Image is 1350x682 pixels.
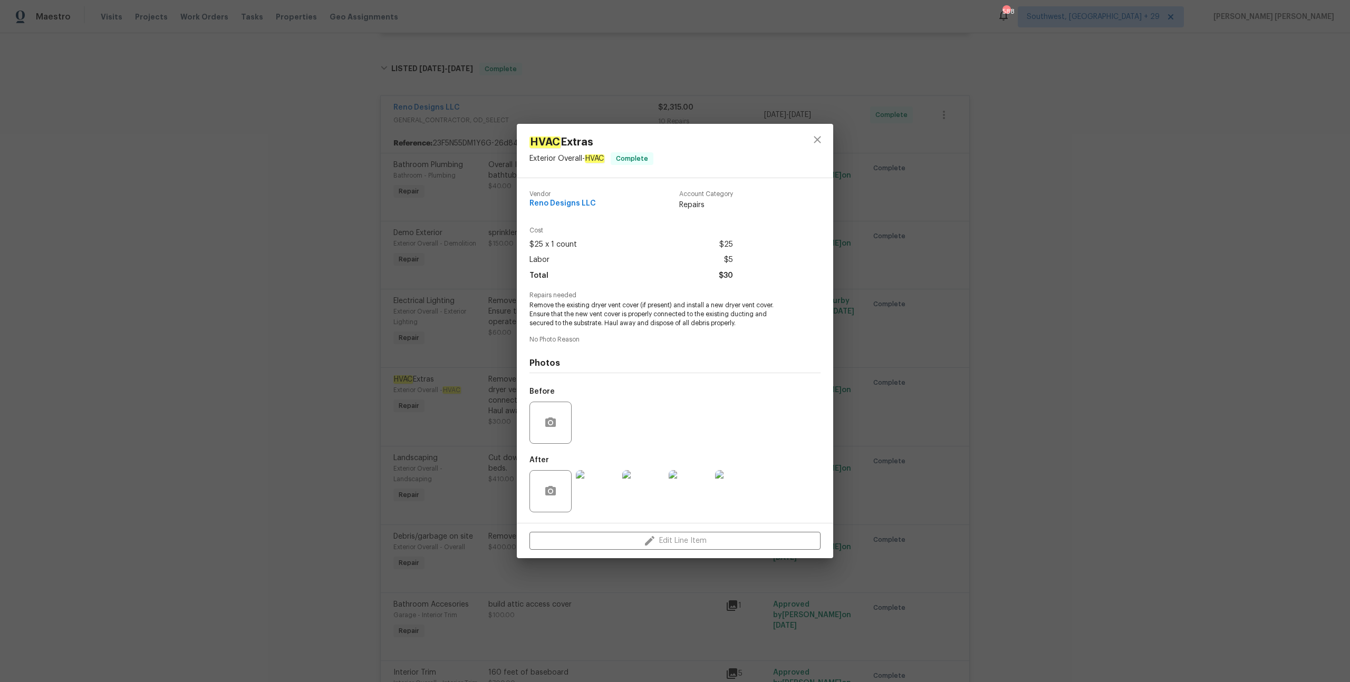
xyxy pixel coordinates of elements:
button: close [805,127,830,152]
span: Reno Designs LLC [529,200,596,208]
span: Account Category [679,191,733,198]
span: Exterior Overall - [529,154,604,163]
em: HVAC [529,137,561,148]
span: $30 [719,268,733,284]
span: No Photo Reason [529,336,821,343]
span: $5 [724,252,733,268]
h5: Before [529,388,555,395]
span: Repairs needed [529,292,821,299]
span: Labor [529,252,549,268]
div: 588 [1002,6,1010,17]
h4: Photos [529,358,821,368]
span: Extras [529,137,653,148]
span: Remove the existing dryer vent cover (if present) and install a new dryer vent cover. Ensure that... [529,301,792,327]
em: HVAC [585,154,604,163]
span: Total [529,268,548,284]
span: $25 x 1 count [529,237,577,252]
span: Complete [612,153,652,164]
span: $25 [719,237,733,252]
h5: After [529,456,549,464]
span: Cost [529,227,733,234]
span: Repairs [679,200,733,210]
span: Vendor [529,191,596,198]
